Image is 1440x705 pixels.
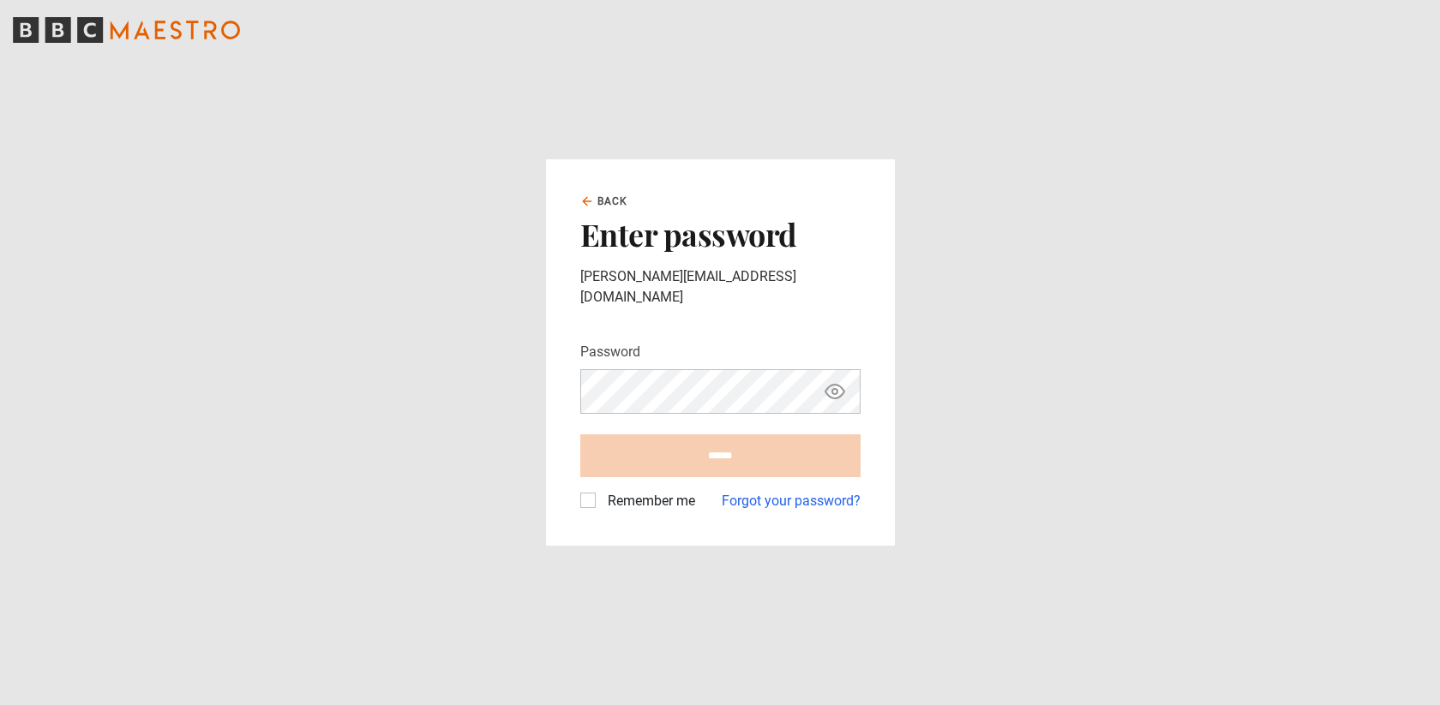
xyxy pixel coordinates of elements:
a: Forgot your password? [722,491,861,511]
a: Back [580,194,628,209]
h2: Enter password [580,216,861,252]
label: Remember me [601,491,695,511]
svg: BBC Maestro [13,17,240,43]
label: Password [580,342,640,362]
span: Back [597,194,628,209]
button: Show password [820,377,849,407]
p: [PERSON_NAME][EMAIL_ADDRESS][DOMAIN_NAME] [580,266,861,308]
